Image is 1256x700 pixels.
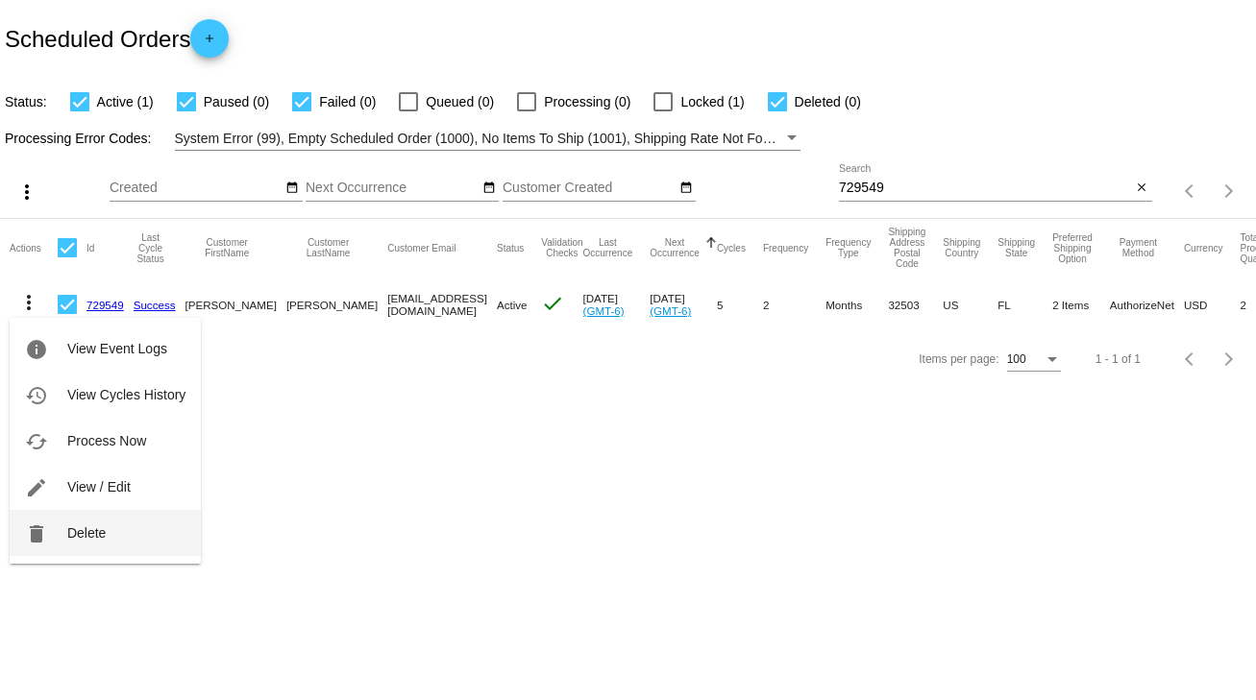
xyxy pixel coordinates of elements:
[25,476,48,499] mat-icon: edit
[67,433,146,448] span: Process Now
[25,338,48,361] mat-icon: info
[25,384,48,407] mat-icon: history
[25,522,48,545] mat-icon: delete
[25,430,48,453] mat-icon: cached
[67,341,167,356] span: View Event Logs
[67,387,185,402] span: View Cycles History
[67,525,106,541] span: Delete
[67,479,131,495] span: View / Edit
